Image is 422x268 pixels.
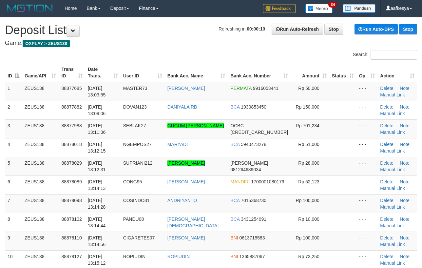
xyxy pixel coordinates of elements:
span: Copy 9916053441 to clipboard [253,86,278,91]
th: Op: activate to sort column ascending [356,63,378,82]
span: 88877685 [61,86,82,91]
td: ZEUS138 [22,175,59,194]
td: 3 [5,119,22,138]
span: Rp 50,000 [298,86,319,91]
td: - - - [356,232,378,250]
span: 88877882 [61,104,82,110]
span: [DATE] 13:14:28 [88,198,106,210]
td: 7 [5,194,22,213]
th: Bank Acc. Number: activate to sort column ascending [228,63,291,82]
span: ROPIUDIN [123,254,145,259]
span: SEBLAK27 [123,123,146,128]
td: - - - [356,194,378,213]
a: Manual Link [380,186,405,191]
td: 4 [5,138,22,157]
a: Note [400,254,410,259]
span: [DATE] 13:14:44 [88,216,106,228]
span: 88878029 [61,160,82,166]
span: Copy 0613715583 to clipboard [240,235,265,240]
span: PANDU08 [123,216,144,222]
span: Rp 51,000 [298,142,319,147]
a: Manual Link [380,92,405,97]
td: ZEUS138 [22,119,59,138]
th: Bank Acc. Name: activate to sort column ascending [165,63,228,82]
span: [DATE] 13:14:56 [88,235,106,247]
span: Copy 1700001080179 to clipboard [251,179,284,184]
td: 6 [5,175,22,194]
td: - - - [356,101,378,119]
td: - - - [356,175,378,194]
a: Note [400,198,410,203]
th: Game/API: activate to sort column ascending [22,63,59,82]
a: Note [400,142,410,147]
span: [DATE] 13:15:12 [88,254,106,266]
a: Manual Link [380,148,405,154]
span: Rp 28,000 [298,160,319,166]
a: [PERSON_NAME] [167,160,205,166]
span: [PERSON_NAME] [230,160,268,166]
a: [PERSON_NAME][DEMOGRAPHIC_DATA] [167,216,219,228]
a: Manual Link [380,204,405,210]
td: - - - [356,119,378,138]
span: Rp 52,123 [298,179,319,184]
span: [DATE] 13:12:15 [88,142,106,154]
span: Rp 10,000 [298,216,319,222]
span: BCA [230,104,240,110]
span: [DATE] 13:12:31 [88,160,106,172]
span: OCBC [230,123,243,128]
input: Search: [371,50,417,60]
span: 34 [328,2,337,8]
span: [DATE] 13:14:13 [88,179,106,191]
span: DOVAN123 [123,104,147,110]
span: Refreshing in: [219,26,265,31]
td: ZEUS138 [22,213,59,232]
th: Status: activate to sort column ascending [329,63,356,82]
a: ANDRIYANTO [167,198,197,203]
a: Manual Link [380,242,405,247]
a: [PERSON_NAME] [167,179,205,184]
td: ZEUS138 [22,138,59,157]
a: Note [400,123,410,128]
a: MARYADI [167,142,188,147]
img: MOTION_logo.png [5,3,55,13]
a: Stop [324,24,343,35]
a: Delete [380,216,393,222]
span: OXPLAY > ZEUS138 [23,40,70,47]
a: [PERSON_NAME] [167,235,205,240]
span: [DATE] 13:11:36 [88,123,106,135]
span: PERMATA [230,86,252,91]
span: CIGARETES07 [123,235,155,240]
span: CONG95 [123,179,142,184]
a: Delete [380,198,393,203]
a: Delete [380,104,393,110]
th: Date Trans.: activate to sort column ascending [85,63,121,82]
span: Copy 5940473278 to clipboard [241,142,266,147]
span: BCA [230,216,240,222]
span: COSINDO31 [123,198,150,203]
label: Search: [353,50,417,60]
a: Manual Link [380,167,405,172]
span: SUPRIANI212 [123,160,152,166]
span: Rp 701,234 [296,123,319,128]
td: - - - [356,157,378,175]
span: Copy 1930853450 to clipboard [241,104,266,110]
a: DANIYALA RB [167,104,197,110]
a: Note [400,235,410,240]
img: Feedback.jpg [263,4,296,13]
a: Manual Link [380,223,405,228]
a: Delete [380,179,393,184]
span: 88878127 [61,254,82,259]
a: Delete [380,160,393,166]
span: BNI [230,254,238,259]
strong: 00:00:10 [247,26,265,31]
a: [PERSON_NAME] [167,86,205,91]
a: Manual Link [380,260,405,266]
span: Rp 73,250 [298,254,319,259]
td: 1 [5,82,22,101]
span: BCA [230,142,240,147]
span: [DATE] 13:03:55 [88,86,106,97]
span: Copy 081264689034 to clipboard [230,167,261,172]
th: Amount: activate to sort column ascending [291,63,329,82]
td: 8 [5,213,22,232]
a: Note [400,160,410,166]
